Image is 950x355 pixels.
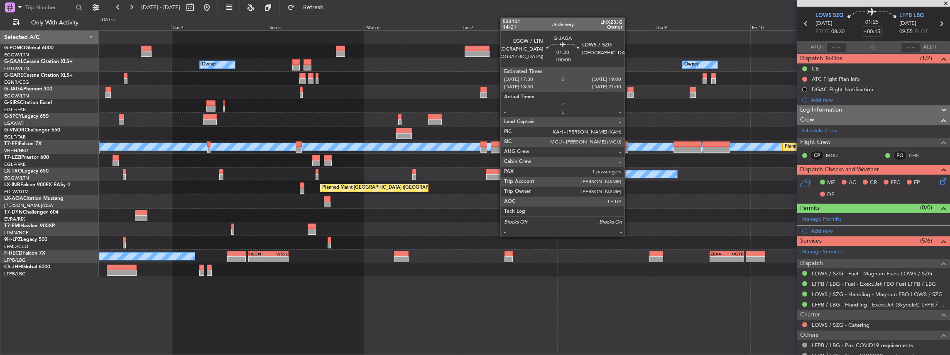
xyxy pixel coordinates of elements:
[727,251,743,256] div: UGTB
[893,151,907,160] div: FO
[812,291,943,298] a: LOWS / SZG - Handling - Magnum FBO LOWS / SZG
[914,179,920,187] span: FP
[4,251,22,256] span: F-HECD
[4,243,28,250] a: LFMD/CEQ
[812,86,873,93] div: DGAC Flight Notification
[812,75,860,83] div: ATC Flight Plan info
[4,202,53,209] a: [PERSON_NAME]/QSA
[202,58,216,71] div: Owner
[4,87,52,92] a: G-JAGAPhenom 300
[4,175,29,181] a: EGGW/LTN
[4,189,29,195] a: EDLW/DTM
[899,19,916,28] span: [DATE]
[531,168,566,180] div: A/C Unavailable
[812,65,819,72] div: CB
[4,251,45,256] a: F-HECDFalcon 7X
[249,257,268,262] div: -
[4,155,21,160] span: T7-LZZI
[800,138,831,147] span: Flight Crew
[4,128,24,133] span: G-VNOR
[891,179,900,187] span: FFC
[800,259,823,268] span: Dispatch
[268,23,364,30] div: Sun 5
[801,215,842,224] a: Manage Permits
[4,196,23,201] span: LX-AOA
[296,5,331,10] span: Refresh
[870,179,877,187] span: CR
[4,210,23,215] span: T7-DYN
[249,251,268,256] div: HEGN
[284,1,333,14] button: Refresh
[800,331,818,340] span: Others
[801,127,837,135] a: Schedule Crew
[826,42,846,52] input: --:--
[4,237,21,242] span: 9H-LPZ
[865,18,879,27] span: 01:25
[920,236,932,245] span: (5/6)
[727,257,743,262] div: -
[461,23,557,30] div: Tue 7
[4,265,50,270] a: CS-JHHGlobal 6000
[4,169,22,174] span: LX-TRO
[811,96,946,103] div: Add new
[22,20,88,26] span: Only With Activity
[4,182,20,187] span: LX-INB
[4,196,64,201] a: LX-AOACitation Mustang
[812,270,932,277] a: LOWS / SZG - Fuel - Magnum Fuels LOWS / SZG
[800,105,842,115] span: Leg Information
[100,17,115,24] div: [DATE]
[4,59,23,64] span: G-GAAL
[268,251,287,256] div: WSSL
[750,23,847,30] div: Fri 10
[684,58,698,71] div: Owner
[322,182,453,194] div: Planned Maint [GEOGRAPHIC_DATA] ([GEOGRAPHIC_DATA])
[25,1,73,14] input: Trip Number
[4,107,26,113] a: EGLF/FAB
[4,216,25,222] a: EVRA/RIX
[654,23,750,30] div: Thu 9
[4,265,22,270] span: CS-JHH
[4,66,29,72] a: EGGW/LTN
[849,179,856,187] span: AC
[4,271,26,277] a: LFPB/LBG
[812,321,869,328] a: LOWS / SZG - Catering
[800,236,822,246] span: Services
[920,54,932,63] span: (1/2)
[4,52,29,58] a: EGGW/LTN
[4,93,29,99] a: EGGW/LTN
[815,28,829,36] span: ETOT
[812,342,913,349] a: LFPB / LBG - Pax COVID19 requirements
[4,114,49,119] a: G-SPCYLegacy 650
[4,224,20,229] span: T7-EMI
[4,46,25,51] span: G-FOMO
[4,134,26,140] a: EGLF/FAB
[710,257,727,262] div: -
[800,165,879,175] span: Dispatch Checks and Weather
[710,251,727,256] div: ZBAA
[4,87,23,92] span: G-JAGA
[4,148,29,154] a: VHHH/HKG
[785,141,853,153] div: Planned Maint Geneva (Cointrin)
[899,28,913,36] span: 09:55
[801,248,843,256] a: Manage Services
[4,120,27,126] a: LGAV/ATH
[800,54,842,63] span: Dispatch To-Dos
[4,141,42,146] a: T7-FFIFalcon 7X
[4,73,23,78] span: G-GARE
[831,28,845,36] span: 08:30
[923,43,937,51] span: ALDT
[4,79,29,85] a: EGNR/CEG
[4,128,60,133] a: G-VNORChallenger 650
[557,23,654,30] div: Wed 8
[810,43,824,51] span: ATOT
[812,280,936,287] a: LFPB / LBG - Fuel - ExecuJet FBO Fuel LFPB / LBG
[4,73,73,78] a: G-GARECessna Citation XLS+
[4,141,19,146] span: T7-FFI
[810,151,824,160] div: CP
[811,227,946,234] div: Add new
[4,114,22,119] span: G-SPCY
[4,224,55,229] a: T7-EMIHawker 900XP
[4,100,20,105] span: G-SIRS
[915,28,928,36] span: ELDT
[268,257,287,262] div: -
